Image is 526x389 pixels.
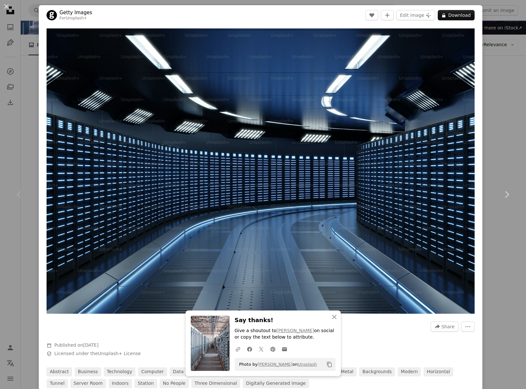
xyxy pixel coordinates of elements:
a: horizontal [424,367,453,376]
a: Next [487,163,526,226]
a: computer [138,367,167,376]
button: More Actions [461,321,475,332]
h3: Say thanks! [235,316,336,325]
a: Unsplash [298,362,317,367]
a: station [134,379,157,388]
a: abstract [47,367,72,376]
a: backgrounds [359,367,395,376]
a: business [75,367,101,376]
button: Edit image [396,10,435,20]
span: Share [442,322,455,331]
a: technology [104,367,135,376]
a: data [170,367,187,376]
img: Go to Getty Images's profile [47,10,57,20]
a: [PERSON_NAME] [276,328,314,333]
button: Copy to clipboard [324,359,335,370]
span: Published on [54,342,99,348]
button: Download [438,10,475,20]
a: metal [338,367,357,376]
button: Zoom in on this image [47,28,475,314]
a: modern [398,367,421,376]
a: three dimensional [191,379,240,388]
a: [PERSON_NAME] [258,362,293,367]
a: Unsplash+ [66,16,87,20]
span: Licensed under the [54,351,141,357]
button: Like [365,10,378,20]
button: Share this image [431,321,458,332]
a: Getty Images [59,9,92,16]
a: tunnel [47,379,68,388]
a: Unsplash+ License [98,351,141,356]
p: Give a shoutout to on social or copy the text below to attribute. [235,328,336,341]
a: indoors [109,379,132,388]
button: Add to Collection [381,10,394,20]
a: no people [160,379,189,388]
a: server room [70,379,106,388]
div: For [59,16,92,21]
a: Share on Twitter [255,342,267,355]
a: digitally generated image [243,379,309,388]
span: Photo by on [236,359,317,370]
img: Science background fiction interior rendering sci-fi spaceship corridors blue light,Server Room N... [47,28,475,314]
time: August 24, 2022 at 7:10:56 PM CDT [83,342,98,348]
a: Share on Facebook [244,342,255,355]
a: Share on Pinterest [267,342,279,355]
a: Share over email [279,342,290,355]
